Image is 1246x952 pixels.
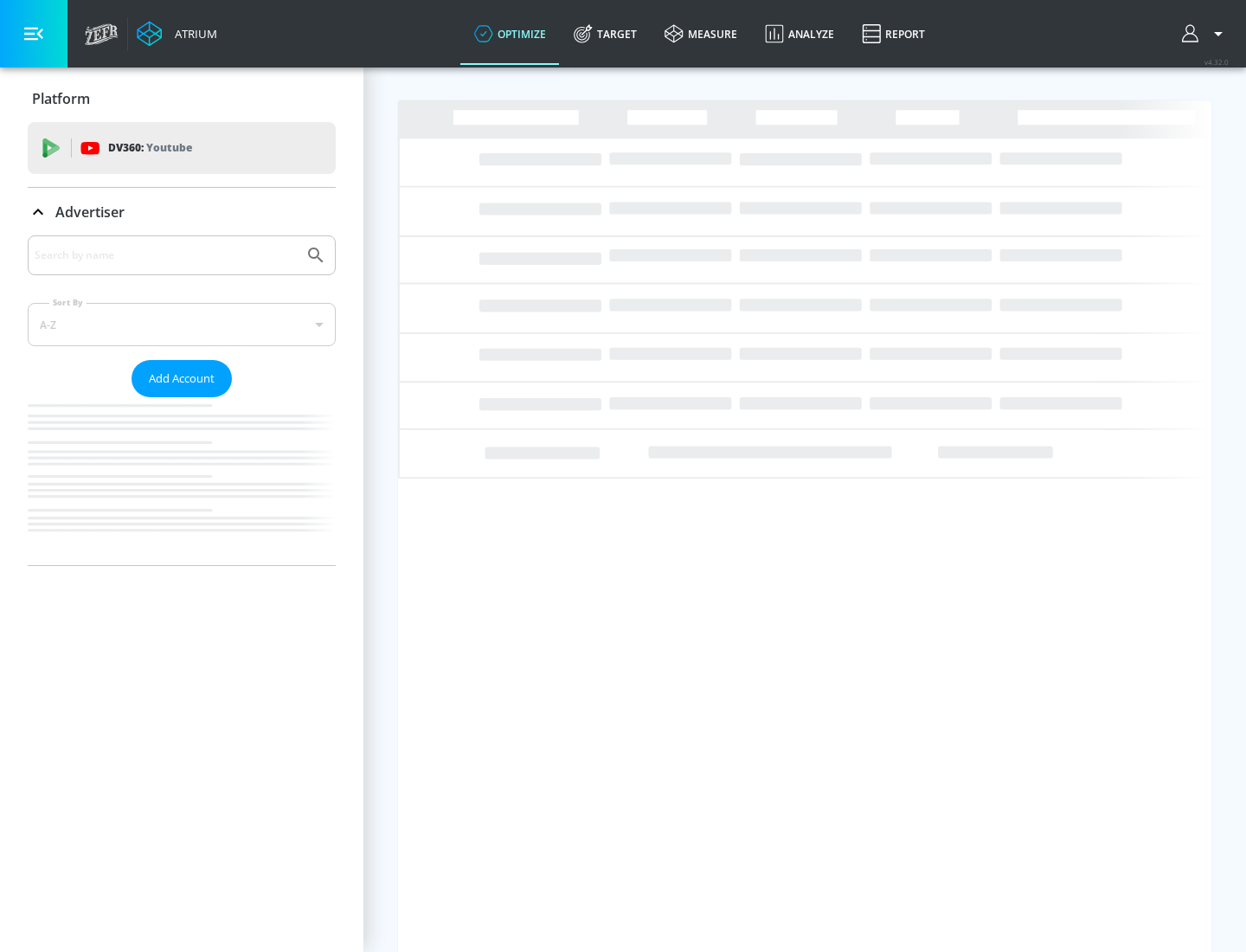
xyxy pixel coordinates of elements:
[848,3,939,65] a: Report
[28,235,336,565] div: Advertiser
[28,74,336,123] div: Platform
[55,203,125,222] p: Advertiser
[49,297,87,308] label: Sort By
[28,303,336,346] div: A-Z
[751,3,848,65] a: Analyze
[137,21,217,47] a: Atrium
[651,3,751,65] a: measure
[32,89,90,108] p: Platform
[28,188,336,236] div: Advertiser
[35,244,297,267] input: Search by name
[28,122,336,174] div: DV360: Youtube
[146,138,192,157] p: Youtube
[1204,57,1229,67] span: v 4.32.0
[28,397,336,565] nav: list of Advertiser
[108,138,192,158] p: DV360:
[168,26,217,42] div: Atrium
[460,3,560,65] a: optimize
[560,3,651,65] a: Target
[149,369,215,389] span: Add Account
[132,360,232,397] button: Add Account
